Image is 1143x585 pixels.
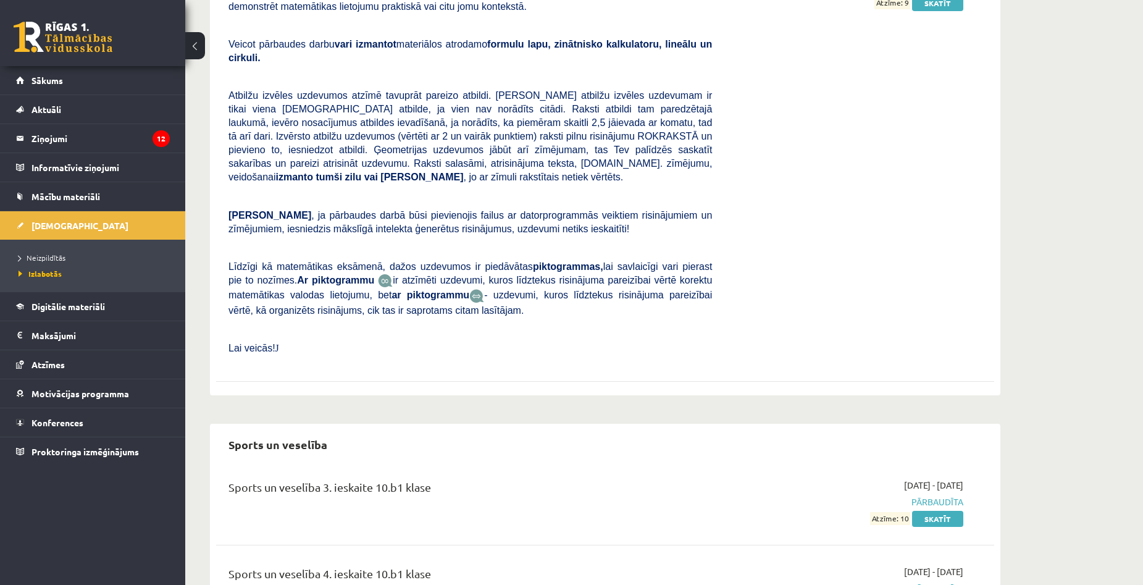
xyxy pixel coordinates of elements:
a: Aktuāli [16,95,170,124]
span: Mācību materiāli [31,191,100,202]
a: Informatīvie ziņojumi [16,153,170,182]
a: Maksājumi [16,321,170,350]
legend: Ziņojumi [31,124,170,153]
div: Sports un veselība 3. ieskaite 10.b1 klase [228,479,712,502]
img: JfuEzvunn4EvwAAAAASUVORK5CYII= [378,274,393,288]
b: Ar piktogrammu [297,275,374,285]
b: tumši zilu vai [PERSON_NAME] [316,172,463,182]
span: - uzdevumi, kuros līdztekus risinājuma pareizībai vērtē, kā organizēts risinājums, cik tas ir sap... [228,290,712,315]
b: vari izmantot [335,39,396,49]
span: Pārbaudīta [731,495,963,508]
span: Motivācijas programma [31,388,129,399]
a: Mācību materiāli [16,182,170,211]
span: [DATE] - [DATE] [904,565,963,578]
b: piktogrammas, [533,261,603,272]
a: Rīgas 1. Tālmācības vidusskola [14,22,112,53]
legend: Maksājumi [31,321,170,350]
span: [DATE] - [DATE] [904,479,963,492]
span: Atzīme: 10 [870,512,910,525]
legend: Informatīvie ziņojumi [31,153,170,182]
span: Aktuāli [31,104,61,115]
b: ar piktogrammu [391,290,469,300]
span: J [275,343,279,353]
a: Skatīt [912,511,963,527]
a: Proktoringa izmēģinājums [16,437,170,466]
a: Neizpildītās [19,252,173,263]
a: Atzīmes [16,350,170,379]
span: Neizpildītās [19,253,65,263]
a: Digitālie materiāli [16,292,170,321]
span: ir atzīmēti uzdevumi, kuros līdztekus risinājuma pareizībai vērtē korektu matemātikas valodas lie... [228,275,712,300]
span: Atzīmes [31,359,65,370]
span: , ja pārbaudes darbā būsi pievienojis failus ar datorprogrammās veiktiem risinājumiem un zīmējumi... [228,210,712,234]
a: Ziņojumi12 [16,124,170,153]
span: Izlabotās [19,269,62,279]
span: [DEMOGRAPHIC_DATA] [31,220,128,231]
span: Atbilžu izvēles uzdevumos atzīmē tavuprāt pareizo atbildi. [PERSON_NAME] atbilžu izvēles uzdevuma... [228,90,712,182]
span: Veicot pārbaudes darbu materiālos atrodamo [228,39,712,63]
a: Sākums [16,66,170,95]
span: Konferences [31,417,83,428]
a: Motivācijas programma [16,379,170,408]
span: Līdzīgi kā matemātikas eksāmenā, dažos uzdevumos ir piedāvātas lai savlaicīgi vari pierast pie to... [228,261,712,285]
span: Proktoringa izmēģinājums [31,446,139,457]
h2: Sports un veselība [216,430,340,459]
span: Sākums [31,75,63,86]
span: [PERSON_NAME] [228,210,311,221]
a: Konferences [16,408,170,437]
img: wKvN42sLe3LLwAAAABJRU5ErkJggg== [469,289,484,303]
span: Digitālie materiāli [31,301,105,312]
a: Izlabotās [19,268,173,279]
a: [DEMOGRAPHIC_DATA] [16,211,170,240]
span: Lai veicās! [228,343,275,353]
b: izmanto [276,172,313,182]
i: 12 [153,130,170,147]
